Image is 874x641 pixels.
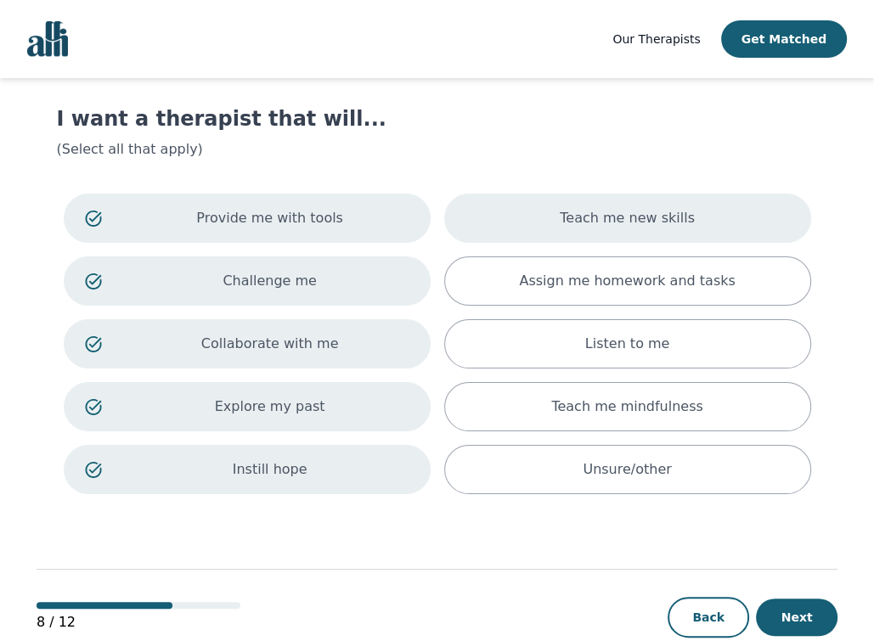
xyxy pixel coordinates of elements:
p: Unsure/other [583,459,671,480]
button: Next [756,599,837,636]
span: Our Therapists [612,32,700,46]
button: Get Matched [721,20,847,58]
p: Provide me with tools [131,208,409,228]
p: Listen to me [585,334,670,354]
p: Collaborate with me [131,334,409,354]
p: Instill hope [131,459,409,480]
p: Explore my past [131,396,409,417]
p: 8 / 12 [37,612,240,633]
p: Assign me homework and tasks [519,271,735,291]
button: Back [668,597,749,638]
h1: I want a therapist that will... [57,105,818,132]
img: alli logo [27,21,68,57]
a: Our Therapists [612,29,700,49]
p: Teach me mindfulness [551,396,702,417]
p: Teach me new skills [560,208,695,228]
p: Challenge me [131,271,409,291]
p: (Select all that apply) [57,139,818,160]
